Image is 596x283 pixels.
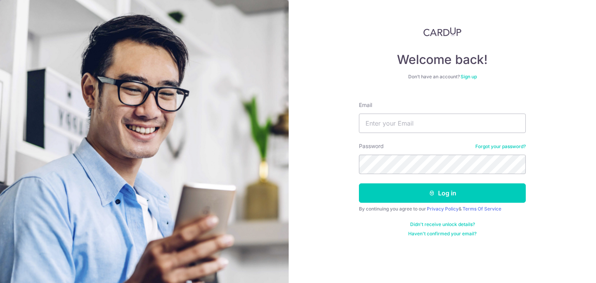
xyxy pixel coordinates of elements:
[463,206,501,212] a: Terms Of Service
[359,206,526,212] div: By continuing you agree to our &
[410,221,475,228] a: Didn't receive unlock details?
[359,114,526,133] input: Enter your Email
[359,142,384,150] label: Password
[427,206,459,212] a: Privacy Policy
[359,52,526,67] h4: Welcome back!
[359,183,526,203] button: Log in
[475,143,526,150] a: Forgot your password?
[359,101,372,109] label: Email
[359,74,526,80] div: Don’t have an account?
[423,27,461,36] img: CardUp Logo
[408,231,476,237] a: Haven't confirmed your email?
[461,74,477,79] a: Sign up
